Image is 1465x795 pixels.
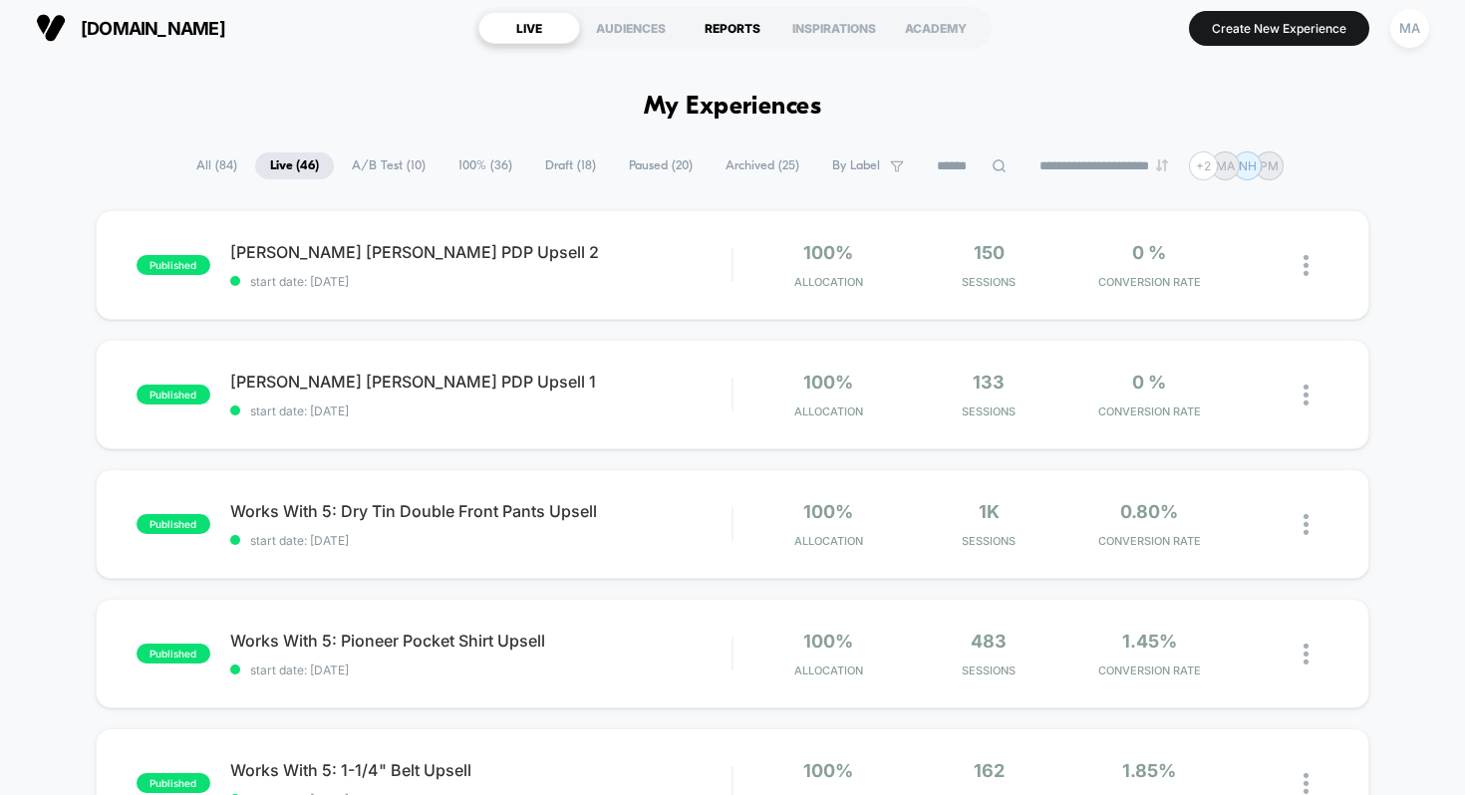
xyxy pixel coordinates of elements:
span: 1.45% [1122,631,1177,652]
span: Works With 5: Pioneer Pocket Shirt Upsell [230,631,732,651]
span: [PERSON_NAME] [PERSON_NAME] PDP Upsell 1 [230,372,732,392]
span: 0 % [1132,372,1166,393]
span: By Label [832,158,880,173]
img: close [1304,385,1309,405]
span: published [137,644,210,663]
span: Live ( 46 ) [255,152,334,179]
span: All ( 84 ) [181,152,252,179]
span: 133 [973,372,1005,393]
p: PM [1260,158,1279,173]
span: Allocation [794,663,863,677]
span: 100% [803,501,853,522]
img: end [1156,159,1168,171]
span: published [137,514,210,534]
span: CONVERSION RATE [1074,404,1225,418]
span: published [137,773,210,793]
span: 483 [971,631,1007,652]
span: Works With 5: Dry Tin Double Front Pants Upsell [230,501,732,521]
span: start date: [DATE] [230,662,732,677]
span: 100% [803,372,853,393]
div: LIVE [478,12,580,44]
span: start date: [DATE] [230,274,732,289]
h1: My Experiences [644,93,822,122]
span: [DOMAIN_NAME] [81,18,225,39]
img: close [1304,514,1309,535]
span: 100% [803,242,853,263]
div: AUDIENCES [580,12,682,44]
span: [PERSON_NAME] [PERSON_NAME] PDP Upsell 2 [230,242,732,262]
span: Draft ( 18 ) [530,152,611,179]
span: 100% ( 36 ) [443,152,527,179]
p: MA [1216,158,1235,173]
div: ACADEMY [885,12,987,44]
span: Allocation [794,534,863,548]
img: close [1304,255,1309,276]
span: Sessions [914,534,1064,548]
button: MA [1384,8,1435,49]
span: 0.80% [1120,501,1178,522]
span: Allocation [794,404,863,418]
div: REPORTS [682,12,783,44]
span: CONVERSION RATE [1074,275,1225,289]
span: 100% [803,760,853,781]
button: Create New Experience [1189,11,1369,46]
span: A/B Test ( 10 ) [337,152,440,179]
span: 0 % [1132,242,1166,263]
span: 162 [974,760,1005,781]
span: CONVERSION RATE [1074,663,1225,677]
span: CONVERSION RATE [1074,534,1225,548]
img: close [1304,644,1309,664]
span: Sessions [914,404,1064,418]
div: INSPIRATIONS [783,12,885,44]
span: 1.85% [1122,760,1176,781]
span: Paused ( 20 ) [614,152,708,179]
span: Works With 5: 1-1/4" Belt Upsell [230,760,732,780]
span: Sessions [914,663,1064,677]
span: 1k [979,501,1000,522]
span: Archived ( 25 ) [711,152,814,179]
span: Sessions [914,275,1064,289]
span: published [137,255,210,275]
span: start date: [DATE] [230,533,732,548]
button: [DOMAIN_NAME] [30,12,231,44]
span: published [137,385,210,404]
img: close [1304,773,1309,794]
div: + 2 [1189,151,1218,180]
span: Allocation [794,275,863,289]
span: start date: [DATE] [230,403,732,418]
span: 100% [803,631,853,652]
span: 150 [974,242,1005,263]
img: Visually logo [36,13,66,43]
div: MA [1390,9,1429,48]
p: NH [1239,158,1257,173]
